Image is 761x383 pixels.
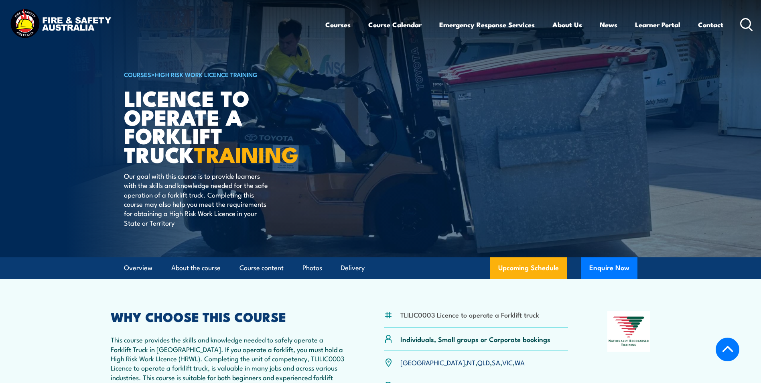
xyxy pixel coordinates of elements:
a: Photos [302,257,322,279]
a: Learner Portal [635,14,680,35]
a: COURSES [124,70,151,79]
strong: TRAINING [194,137,298,170]
a: Overview [124,257,152,279]
a: SA [492,357,500,367]
h1: Licence to operate a forklift truck [124,88,322,163]
a: Courses [325,14,351,35]
p: , , , , , [400,358,525,367]
a: Course content [239,257,284,279]
li: TLILIC0003 Licence to operate a Forklift truck [400,310,539,319]
a: Emergency Response Services [439,14,535,35]
a: WA [515,357,525,367]
a: About the course [171,257,221,279]
h6: > [124,69,322,79]
a: About Us [552,14,582,35]
img: Nationally Recognised Training logo. [607,311,651,352]
p: Individuals, Small groups or Corporate bookings [400,334,550,344]
a: Delivery [341,257,365,279]
a: NT [467,357,475,367]
a: Contact [698,14,723,35]
a: [GEOGRAPHIC_DATA] [400,357,465,367]
a: Course Calendar [368,14,422,35]
a: Upcoming Schedule [490,257,567,279]
p: Our goal with this course is to provide learners with the skills and knowledge needed for the saf... [124,171,270,227]
a: High Risk Work Licence Training [155,70,258,79]
button: Enquire Now [581,257,637,279]
a: QLD [477,357,490,367]
a: VIC [502,357,513,367]
h2: WHY CHOOSE THIS COURSE [111,311,345,322]
a: News [600,14,617,35]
